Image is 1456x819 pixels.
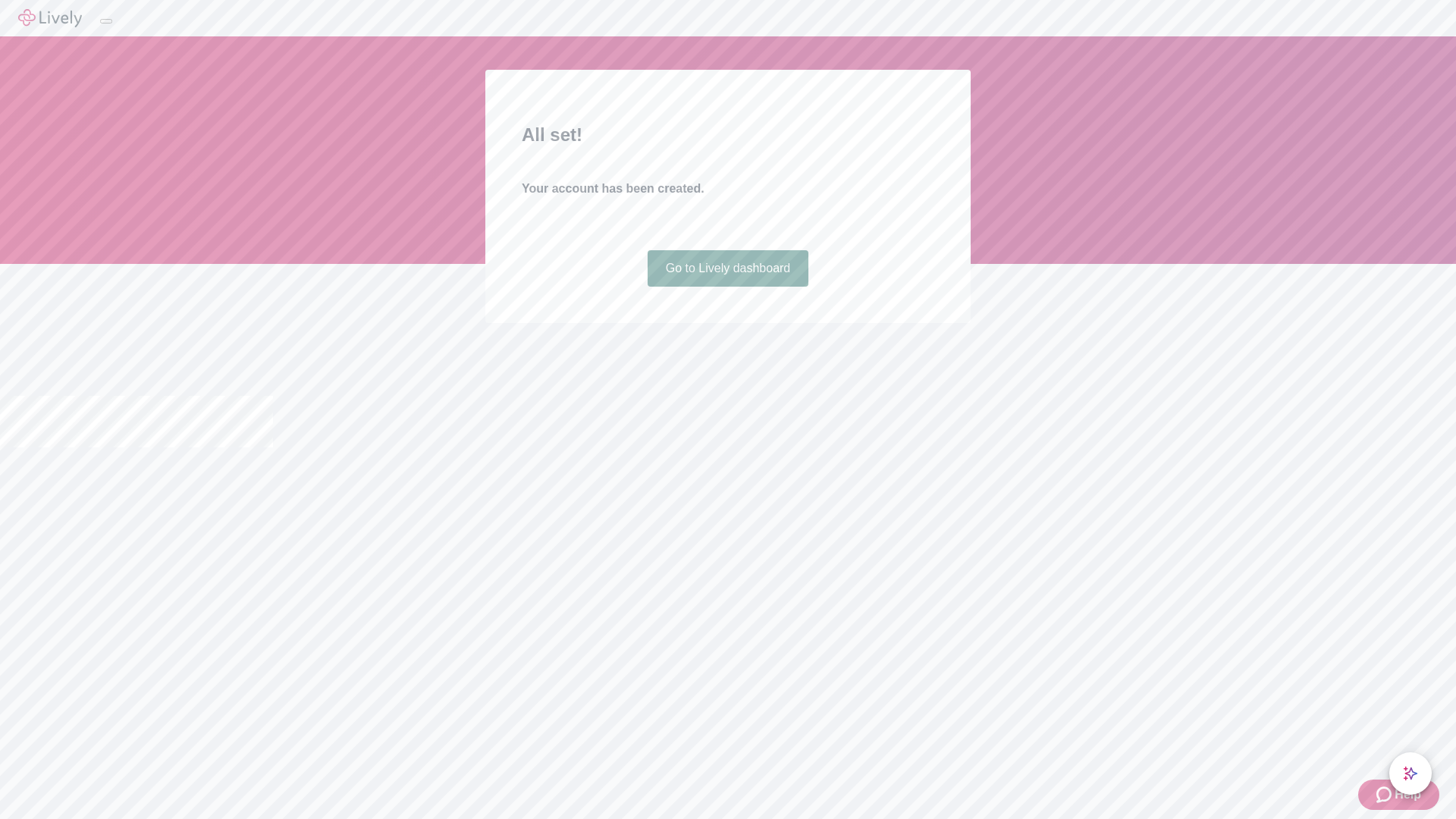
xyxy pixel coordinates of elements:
[18,9,82,27] img: Lively
[648,250,809,287] a: Go to Lively dashboard
[522,121,934,149] h2: All set!
[100,19,112,24] button: Log out
[522,180,934,198] h4: Your account has been created.
[1389,752,1432,795] button: chat
[1376,786,1395,804] svg: Zendesk support icon
[1403,766,1418,781] svg: Lively AI Assistant
[1358,780,1439,810] button: Zendesk support iconHelp
[1395,786,1421,804] span: Help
